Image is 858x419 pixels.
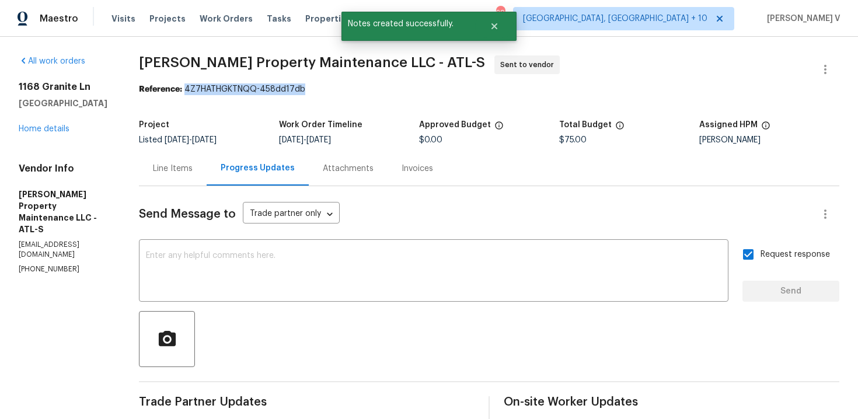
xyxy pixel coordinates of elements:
h5: [GEOGRAPHIC_DATA] [19,97,111,109]
a: All work orders [19,57,85,65]
h2: 1168 Granite Ln [19,81,111,93]
h5: Project [139,121,169,129]
span: Properties [305,13,351,25]
span: The total cost of line items that have been proposed by Opendoor. This sum includes line items th... [615,121,625,136]
span: [PERSON_NAME] V [762,13,840,25]
h4: Vendor Info [19,163,111,174]
span: [DATE] [279,136,304,144]
h5: Approved Budget [419,121,491,129]
span: Tasks [267,15,291,23]
span: Notes created successfully. [341,12,475,36]
span: Trade Partner Updates [139,396,475,408]
span: [DATE] [306,136,331,144]
span: Maestro [40,13,78,25]
span: $0.00 [419,136,442,144]
p: [PHONE_NUMBER] [19,264,111,274]
span: $75.00 [559,136,587,144]
div: 296 [496,7,504,19]
b: Reference: [139,85,182,93]
a: Home details [19,125,69,133]
span: - [165,136,217,144]
h5: Total Budget [559,121,612,129]
h5: Work Order Timeline [279,121,362,129]
span: [DATE] [165,136,189,144]
p: [EMAIL_ADDRESS][DOMAIN_NAME] [19,240,111,260]
span: Send Message to [139,208,236,220]
div: Attachments [323,163,374,174]
div: Progress Updates [221,162,295,174]
span: Projects [149,13,186,25]
span: - [279,136,331,144]
span: [DATE] [192,136,217,144]
span: The hpm assigned to this work order. [761,121,770,136]
div: Line Items [153,163,193,174]
button: Close [475,15,514,38]
span: Work Orders [200,13,253,25]
span: The total cost of line items that have been approved by both Opendoor and the Trade Partner. This... [494,121,504,136]
span: Request response [761,249,830,261]
div: Trade partner only [243,205,340,224]
span: [GEOGRAPHIC_DATA], [GEOGRAPHIC_DATA] + 10 [523,13,707,25]
span: On-site Worker Updates [504,396,839,408]
div: [PERSON_NAME] [699,136,839,144]
div: Invoices [402,163,433,174]
h5: [PERSON_NAME] Property Maintenance LLC - ATL-S [19,188,111,235]
span: Sent to vendor [500,59,559,71]
span: [PERSON_NAME] Property Maintenance LLC - ATL-S [139,55,485,69]
h5: Assigned HPM [699,121,758,129]
div: 4Z7HATHGKTNQQ-458dd17db [139,83,839,95]
span: Visits [111,13,135,25]
span: Listed [139,136,217,144]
